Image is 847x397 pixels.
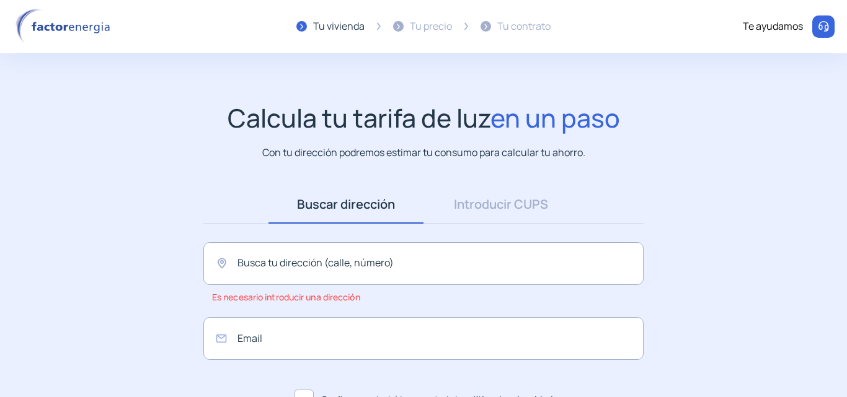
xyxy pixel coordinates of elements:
[423,185,579,224] a: Introducir CUPS
[410,19,452,35] div: Tu precio
[268,185,423,224] a: Buscar dirección
[817,20,830,33] img: llamar
[313,19,365,35] div: Tu vivienda
[228,103,620,133] h1: Calcula tu tarifa de luz
[12,9,118,45] img: logo factor
[212,285,360,310] span: Es necesario introducir una dirección
[497,19,551,35] div: Tu contrato
[490,100,620,135] span: en un paso
[262,145,585,160] p: Con tu dirección podremos estimar tu consumo para calcular tu ahorro.
[743,19,803,35] div: Te ayudamos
